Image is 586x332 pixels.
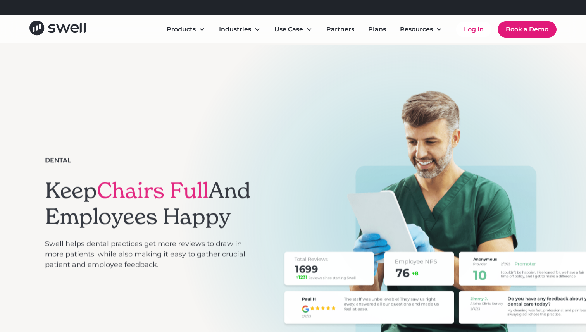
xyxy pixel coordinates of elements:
[394,22,448,37] div: Resources
[29,21,86,38] a: home
[362,22,392,37] a: Plans
[45,239,253,270] p: Swell helps dental practices get more reviews to draw in more patients, while also making it easy...
[45,156,71,165] div: Dental
[97,177,209,204] span: Chairs Full
[320,22,360,37] a: Partners
[400,25,433,34] div: Resources
[45,177,253,229] h1: Keep And Employees Happy
[498,21,557,38] a: Book a Demo
[160,22,211,37] div: Products
[456,22,491,37] a: Log In
[274,25,303,34] div: Use Case
[219,25,251,34] div: Industries
[167,25,196,34] div: Products
[268,22,319,37] div: Use Case
[213,22,267,37] div: Industries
